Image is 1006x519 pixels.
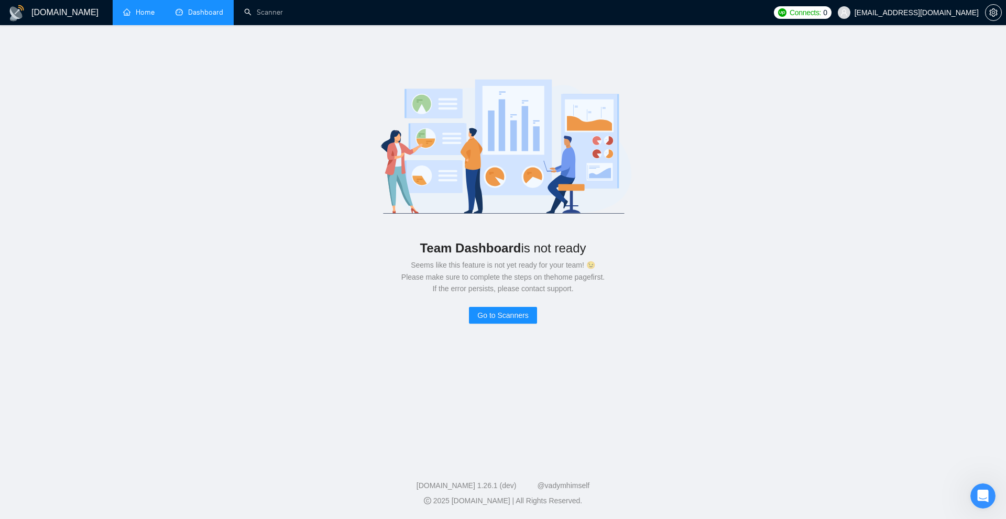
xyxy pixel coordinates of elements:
span: Connects: [790,7,821,18]
a: home page [554,273,591,281]
div: Seems like this feature is not yet ready for your team! 😉 Please make sure to complete the steps ... [34,259,972,294]
span: Go to Scanners [477,310,528,321]
button: setting [985,4,1002,21]
img: logo [354,67,652,224]
a: [DOMAIN_NAME] 1.26.1 (dev) [417,481,517,490]
a: searchScanner [244,8,283,17]
a: setting [985,8,1002,17]
span: dashboard [176,8,183,16]
img: upwork-logo.png [778,8,786,17]
b: Team Dashboard [420,241,521,255]
span: copyright [424,497,431,504]
iframe: Intercom live chat [970,483,996,509]
img: logo [8,5,25,21]
div: is not ready [34,237,972,259]
button: Go to Scanners [469,307,537,324]
a: @vadymhimself [537,481,589,490]
span: Dashboard [188,8,223,17]
span: setting [986,8,1001,17]
span: user [840,9,848,16]
div: 2025 [DOMAIN_NAME] | All Rights Reserved. [8,495,998,506]
a: homeHome [123,8,155,17]
span: 0 [823,7,827,18]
